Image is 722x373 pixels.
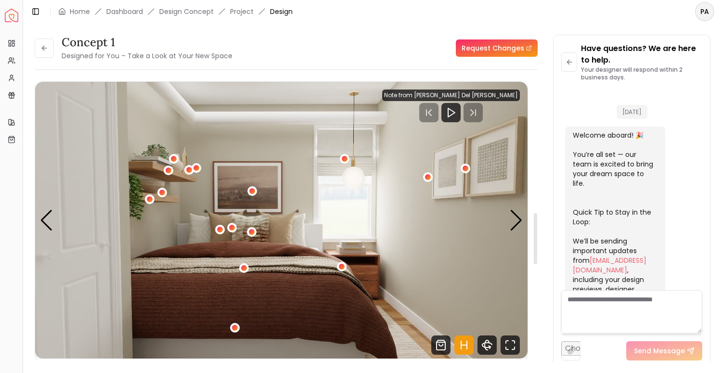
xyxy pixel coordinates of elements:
div: Previous slide [40,210,53,231]
span: PA [696,3,713,20]
button: PA [695,2,714,21]
p: Your designer will respond within 2 business days. [581,66,702,81]
p: Have questions? We are here to help. [581,43,702,66]
a: Project [230,7,254,16]
div: Next slide [510,210,523,231]
span: Design [270,7,293,16]
span: [DATE] [617,105,647,119]
svg: Play [445,107,457,118]
nav: breadcrumb [58,7,293,16]
a: Dashboard [106,7,143,16]
div: Note from [PERSON_NAME] Del [PERSON_NAME] [382,90,520,101]
img: Design Render 1 [35,82,528,359]
img: Spacejoy Logo [5,9,18,22]
svg: 360 View [477,335,497,355]
h3: concept 1 [62,35,232,50]
svg: Shop Products from this design [431,335,451,355]
a: Home [70,7,90,16]
div: 1 / 4 [35,82,528,359]
small: Designed for You – Take a Look at Your New Space [62,51,232,61]
li: Design Concept [159,7,214,16]
a: Spacejoy [5,9,18,22]
svg: Fullscreen [501,335,520,355]
svg: Hotspots Toggle [454,335,474,355]
a: Request Changes [456,39,538,57]
div: Carousel [35,82,528,359]
a: [EMAIL_ADDRESS][DOMAIN_NAME] [573,256,646,275]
